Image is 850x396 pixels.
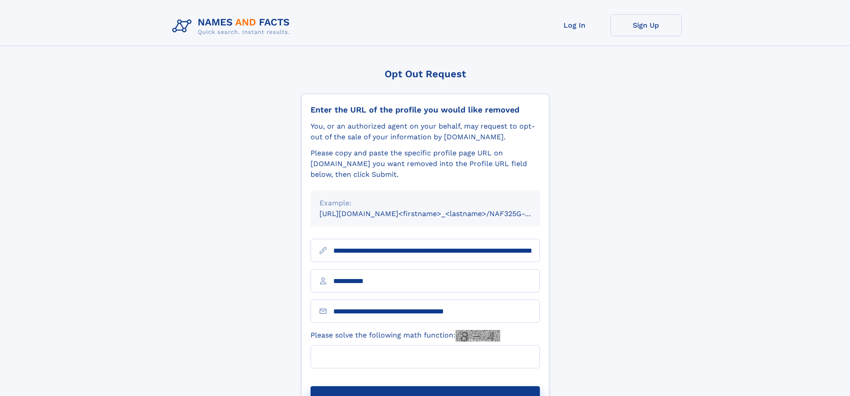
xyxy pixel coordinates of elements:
[539,14,610,36] a: Log In
[311,121,540,142] div: You, or an authorized agent on your behalf, may request to opt-out of the sale of your informatio...
[319,209,557,218] small: [URL][DOMAIN_NAME]<firstname>_<lastname>/NAF325G-xxxxxxxx
[301,68,549,79] div: Opt Out Request
[311,330,500,342] label: Please solve the following math function:
[311,148,540,180] div: Please copy and paste the specific profile page URL on [DOMAIN_NAME] you want removed into the Pr...
[610,14,682,36] a: Sign Up
[319,198,531,208] div: Example:
[311,105,540,115] div: Enter the URL of the profile you would like removed
[169,14,297,38] img: Logo Names and Facts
